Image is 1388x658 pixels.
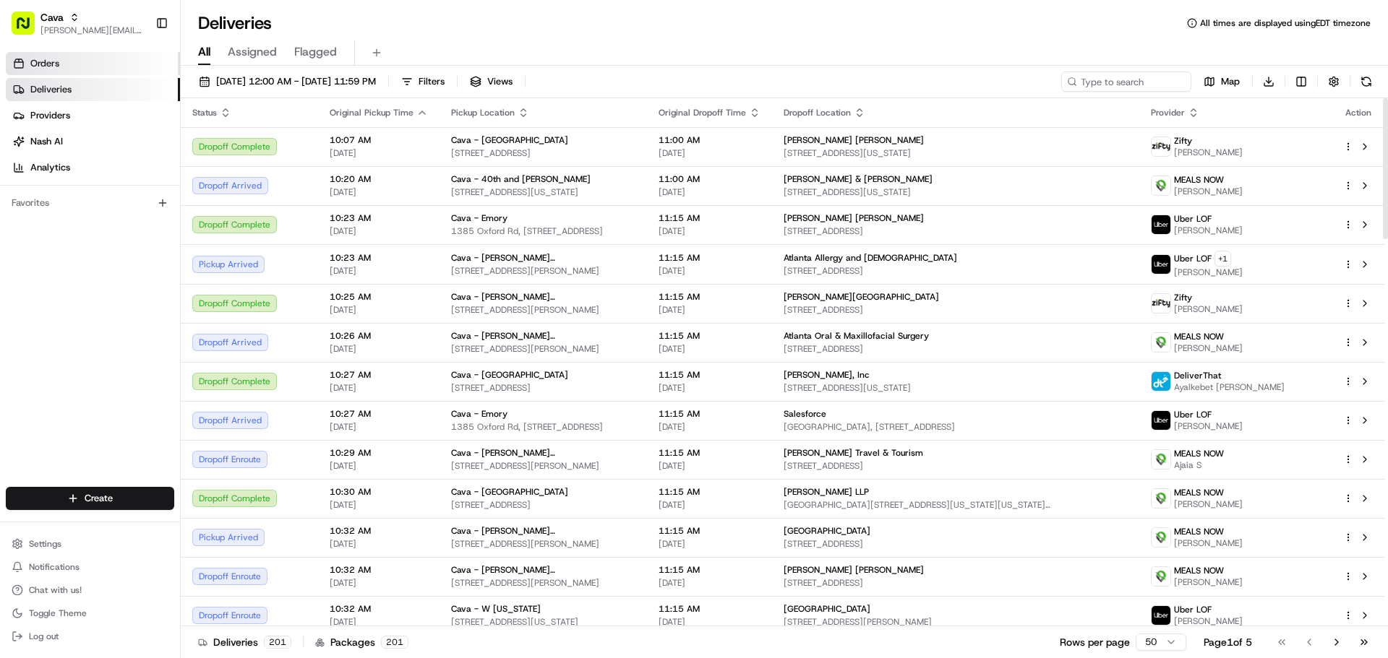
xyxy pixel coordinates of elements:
span: Settings [29,538,61,550]
span: [STREET_ADDRESS] [784,225,1128,237]
span: [DATE] [659,186,761,198]
span: [GEOGRAPHIC_DATA] [784,603,870,615]
span: Ayalkebet [PERSON_NAME] [1174,381,1285,393]
span: 10:32 AM [330,603,428,615]
span: Map [1221,75,1240,88]
span: Cava [40,10,64,25]
span: [PERSON_NAME] [1174,147,1243,158]
img: melas_now_logo.png [1152,333,1170,352]
div: 💻 [122,211,134,222]
button: Notifications [6,557,174,577]
span: [DATE] [659,382,761,394]
button: Start new chat [246,142,263,160]
span: MEALS NOW [1174,331,1224,342]
button: [DATE] 12:00 AM - [DATE] 11:59 PM [192,72,382,92]
span: [PERSON_NAME] [1174,576,1243,588]
span: [DATE] [659,343,761,355]
span: [GEOGRAPHIC_DATA], [STREET_ADDRESS] [784,421,1128,433]
span: [STREET_ADDRESS][US_STATE] [784,382,1128,394]
button: Refresh [1356,72,1376,92]
span: 11:15 AM [659,408,761,420]
div: 201 [381,636,408,649]
span: [PERSON_NAME] [1174,186,1243,197]
img: profile_deliverthat_partner.png [1152,372,1170,391]
span: Cava - [GEOGRAPHIC_DATA] [451,134,568,146]
span: All times are displayed using EDT timezone [1200,17,1371,29]
button: Settings [6,534,174,554]
span: [PERSON_NAME] Travel & Tourism [784,447,923,459]
span: [PERSON_NAME] [1174,267,1243,278]
span: 10:27 AM [330,408,428,420]
span: [DATE] [659,225,761,237]
span: Nash AI [30,135,63,148]
span: [DATE] [330,382,428,394]
span: [STREET_ADDRESS][US_STATE] [784,147,1128,159]
span: MEALS NOW [1174,565,1224,576]
span: [PERSON_NAME] [PERSON_NAME] [784,564,924,576]
span: 11:15 AM [659,525,761,537]
p: Rows per page [1060,635,1130,649]
span: [PERSON_NAME] [1174,225,1243,236]
span: [STREET_ADDRESS] [451,499,635,511]
span: 11:00 AM [659,173,761,185]
span: [DATE] [659,304,761,316]
div: We're available if you need us! [49,152,183,164]
span: 10:20 AM [330,173,428,185]
span: [DATE] [330,304,428,316]
span: [DATE] [330,225,428,237]
span: Cava - [PERSON_NAME][GEOGRAPHIC_DATA] [451,330,635,342]
span: [PERSON_NAME] [PERSON_NAME] [784,212,924,224]
span: Cava - 40th and [PERSON_NAME] [451,173,591,185]
span: Zifty [1174,135,1192,147]
span: 11:15 AM [659,447,761,459]
span: [PERSON_NAME], Inc [784,369,870,381]
input: Type to search [1061,72,1191,92]
span: [GEOGRAPHIC_DATA][STREET_ADDRESS][US_STATE][US_STATE][GEOGRAPHIC_DATA] [784,499,1128,511]
img: zifty-logo-trans-sq.png [1152,137,1170,156]
span: [DATE] [659,499,761,511]
span: MEALS NOW [1174,174,1224,186]
img: 1736555255976-a54dd68f-1ca7-489b-9aae-adbdc363a1c4 [14,138,40,164]
img: melas_now_logo.png [1152,528,1170,547]
span: [STREET_ADDRESS][PERSON_NAME] [451,577,635,589]
button: Create [6,487,174,510]
span: Knowledge Base [29,209,111,224]
div: Favorites [6,191,174,215]
span: 1385 Oxford Rd, [STREET_ADDRESS] [451,225,635,237]
span: Analytics [30,161,70,174]
span: 11:15 AM [659,369,761,381]
span: [DATE] [330,577,428,589]
span: [DATE] 12:00 AM - [DATE] 11:59 PM [216,75,376,88]
span: MEALS NOW [1174,526,1224,537]
span: Assigned [228,43,277,61]
h1: Deliveries [198,12,272,35]
span: 11:15 AM [659,252,761,264]
span: API Documentation [137,209,232,224]
span: Chat with us! [29,584,82,596]
div: Action [1343,107,1374,118]
span: Uber LOF [1174,253,1212,264]
span: Atlanta Oral & Maxillofacial Surgery [784,330,929,342]
span: MEALS NOW [1174,487,1224,498]
button: [PERSON_NAME][EMAIL_ADDRESS][PERSON_NAME][DOMAIN_NAME] [40,25,144,36]
a: Providers [6,104,180,127]
span: [PERSON_NAME] [1174,537,1243,549]
span: 10:23 AM [330,212,428,224]
span: 11:00 AM [659,134,761,146]
span: Cava - [PERSON_NAME][GEOGRAPHIC_DATA] [451,525,635,537]
span: Status [192,107,217,118]
a: Analytics [6,156,180,179]
span: [DATE] [659,265,761,277]
span: Ajaia S [1174,459,1224,471]
span: [PERSON_NAME] [1174,303,1243,315]
span: Dropoff Location [784,107,851,118]
span: Filters [419,75,445,88]
span: [STREET_ADDRESS] [451,382,635,394]
span: Original Dropoff Time [659,107,746,118]
span: Views [487,75,513,88]
span: [STREET_ADDRESS] [784,343,1128,355]
span: [STREET_ADDRESS][PERSON_NAME] [784,616,1128,628]
span: 11:15 AM [659,330,761,342]
span: [PERSON_NAME] [PERSON_NAME] [784,134,924,146]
